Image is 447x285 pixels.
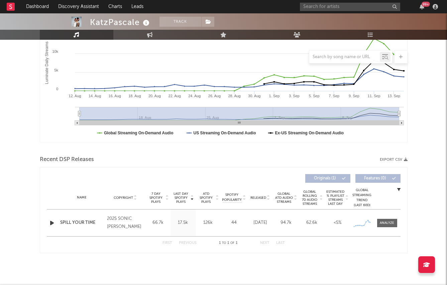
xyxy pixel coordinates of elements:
button: Previous [179,241,197,245]
span: Global ATD Audio Streams [275,192,293,204]
div: Name [60,195,104,200]
input: Search for artists [300,3,400,11]
text: 3. Sep [289,94,300,98]
button: Last [276,241,285,245]
button: Features(0) [355,174,401,183]
div: 94.7k [275,220,297,226]
div: 99 + [422,2,430,7]
text: 14. Aug [88,94,101,98]
text: 18. Aug [128,94,141,98]
svg: Luminate Daily Consumption [40,8,407,142]
div: <5% [326,220,349,226]
text: 7. Sep [329,94,339,98]
input: Search by song name or URL [309,54,380,60]
text: 10k [52,49,58,53]
text: 5. Sep [309,94,319,98]
div: 62.6k [301,220,323,226]
text: 13. Sep [387,94,400,98]
div: 126k [197,220,219,226]
div: [DATE] [249,220,271,226]
span: ATD Spotify Plays [197,192,215,204]
span: Recent DSP Releases [40,156,94,164]
div: KatzPascale [90,17,151,28]
span: Estimated % Playlist Streams Last Day [326,190,345,206]
text: 12. Aug [69,94,81,98]
button: Export CSV [380,158,408,162]
div: Global Streaming Trend (Last 60D) [352,188,372,208]
button: Track [159,17,201,27]
button: 99+ [420,4,424,9]
button: Next [260,241,269,245]
text: 22. Aug [168,94,181,98]
text: 5k [54,68,58,72]
span: Global Rolling 7D Audio Streams [301,190,319,206]
text: 0 [56,87,58,91]
text: 11. Sep [367,94,380,98]
div: 17.5k [172,220,194,226]
span: Originals ( 1 ) [310,176,340,180]
span: Copyright [114,196,133,200]
text: Ex-US Streaming On-Demand Audio [275,131,344,135]
text: 9. Sep [349,94,359,98]
a: SPILL YOUR TIME [60,220,104,226]
text: 16. Aug [108,94,121,98]
span: Released [250,196,266,200]
text: 30. Aug [248,94,260,98]
button: First [162,241,172,245]
span: 7 Day Spotify Plays [147,192,165,204]
span: of [230,242,234,245]
button: Originals(1) [305,174,350,183]
span: Spotify Popularity [222,192,242,202]
div: 44 [222,220,246,226]
div: 1 1 1 [210,239,247,247]
text: 1. Sep [269,94,280,98]
text: Global Streaming On-Demand Audio [104,131,174,135]
text: 28. Aug [228,94,240,98]
span: Last Day Spotify Plays [172,192,190,204]
text: 24. Aug [188,94,201,98]
div: 2025 SONIC [PERSON_NAME] [107,215,143,231]
text: 26. Aug [208,94,220,98]
span: Features ( 0 ) [360,176,390,180]
span: to [222,242,226,245]
text: Luminate Daily Streams [44,41,49,84]
text: US Streaming On-Demand Audio [193,131,256,135]
text: 20. Aug [148,94,160,98]
div: 66.7k [147,220,169,226]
